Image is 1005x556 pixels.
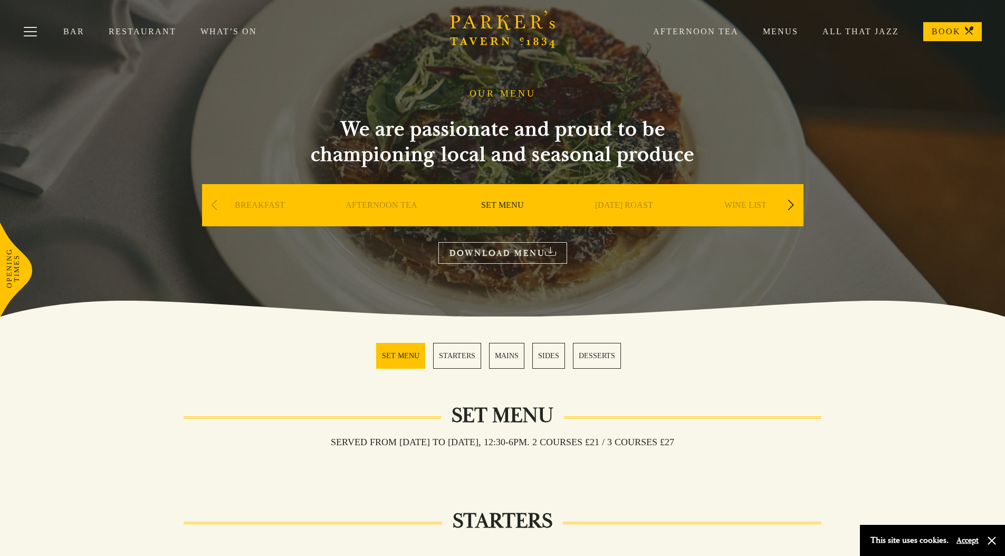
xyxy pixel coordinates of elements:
[441,403,564,428] h2: Set Menu
[442,509,563,534] h2: STARTERS
[292,117,714,167] h2: We are passionate and proud to be championing local and seasonal produce
[445,184,561,258] div: 3 / 9
[235,200,285,242] a: BREAKFAST
[320,436,685,448] h3: Served from [DATE] to [DATE], 12:30-6pm. 2 COURSES £21 / 3 COURSES £27
[687,184,803,258] div: 5 / 9
[202,184,318,258] div: 1 / 9
[323,184,439,258] div: 2 / 9
[376,343,425,369] a: 1 / 5
[438,242,567,264] a: DOWNLOAD MENU
[987,535,997,546] button: Close and accept
[870,533,949,548] p: This site uses cookies.
[470,88,536,100] h1: OUR MENU
[956,535,979,545] button: Accept
[566,184,682,258] div: 4 / 9
[346,200,417,242] a: AFTERNOON TEA
[532,343,565,369] a: 4 / 5
[784,194,798,217] div: Next slide
[481,200,524,242] a: SET MENU
[573,343,621,369] a: 5 / 5
[207,194,222,217] div: Previous slide
[724,200,767,242] a: WINE LIST
[595,200,653,242] a: [DATE] ROAST
[433,343,481,369] a: 2 / 5
[489,343,524,369] a: 3 / 5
